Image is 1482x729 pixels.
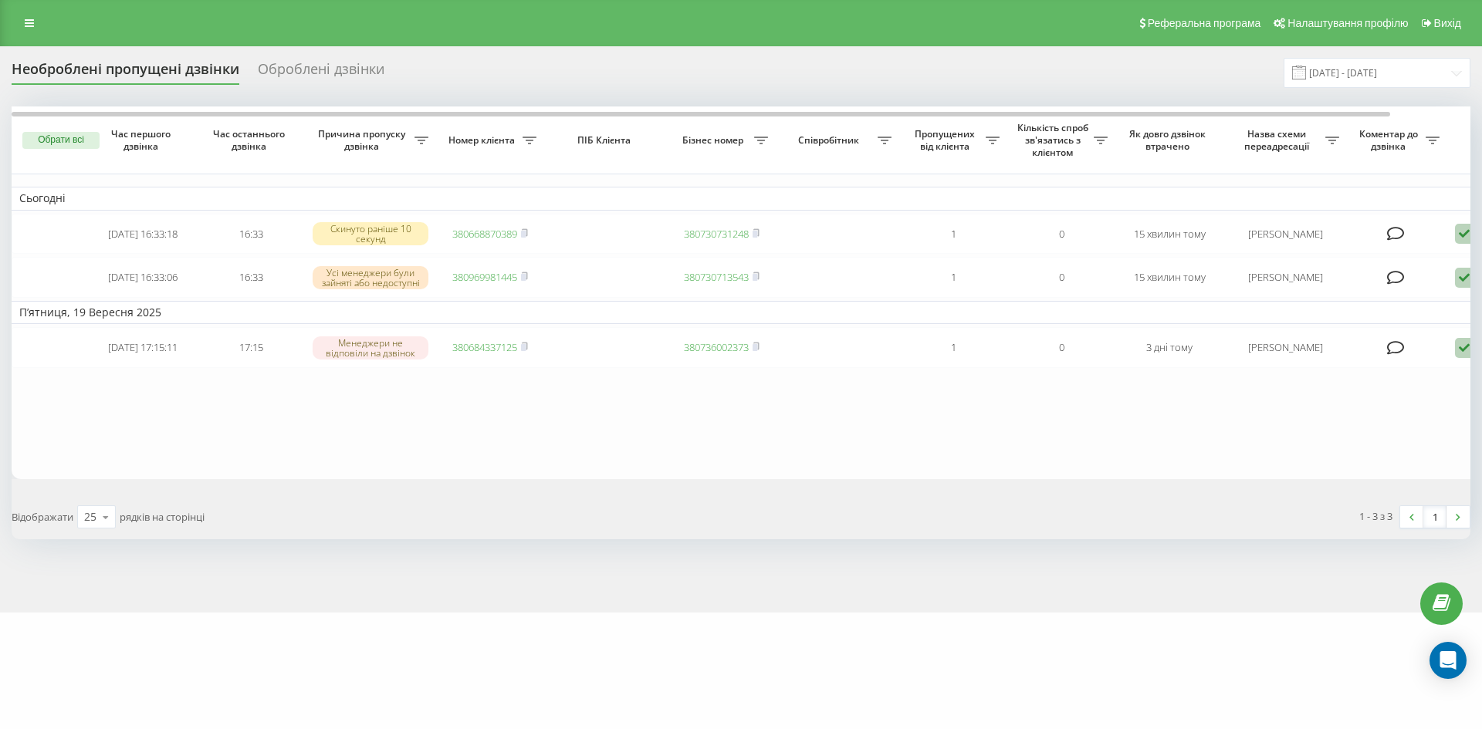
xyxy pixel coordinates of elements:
a: 380668870389 [452,227,517,241]
td: 0 [1007,327,1115,368]
td: 15 хвилин тому [1115,214,1223,255]
td: 0 [1007,214,1115,255]
a: 380730713543 [684,270,749,284]
a: 380730731248 [684,227,749,241]
td: [PERSON_NAME] [1223,257,1347,298]
div: Менеджери не відповіли на дзвінок [313,336,428,359]
div: 25 [84,509,96,525]
td: 3 дні тому [1115,327,1223,368]
button: Обрати всі [22,132,100,149]
span: рядків на сторінці [120,510,205,524]
td: [PERSON_NAME] [1223,214,1347,255]
td: 1 [899,257,1007,298]
span: Реферальна програма [1148,17,1261,29]
span: Кількість спроб зв'язатись з клієнтом [1015,122,1094,158]
td: [DATE] 16:33:18 [89,214,197,255]
a: 380684337125 [452,340,517,354]
div: Усі менеджери були зайняті або недоступні [313,266,428,289]
span: Бізнес номер [675,134,754,147]
span: Час останнього дзвінка [209,128,293,152]
div: Open Intercom Messenger [1430,642,1467,679]
a: 380736002373 [684,340,749,354]
td: 0 [1007,257,1115,298]
span: Пропущених від клієнта [907,128,986,152]
td: 17:15 [197,327,305,368]
td: 15 хвилин тому [1115,257,1223,298]
div: Необроблені пропущені дзвінки [12,61,239,85]
span: Вихід [1434,17,1461,29]
div: 1 - 3 з 3 [1359,508,1392,524]
span: Назва схеми переадресації [1231,128,1325,152]
td: 1 [899,214,1007,255]
div: Скинуто раніше 10 секунд [313,222,428,245]
td: 16:33 [197,257,305,298]
span: Причина пропуску дзвінка [313,128,414,152]
a: 1 [1423,506,1446,528]
span: Співробітник [783,134,878,147]
span: Відображати [12,510,73,524]
span: Як довго дзвінок втрачено [1128,128,1211,152]
td: [PERSON_NAME] [1223,327,1347,368]
td: 1 [899,327,1007,368]
td: 16:33 [197,214,305,255]
span: Коментар до дзвінка [1355,128,1426,152]
span: Номер клієнта [444,134,523,147]
span: ПІБ Клієнта [557,134,655,147]
span: Час першого дзвінка [101,128,184,152]
a: 380969981445 [452,270,517,284]
td: [DATE] 17:15:11 [89,327,197,368]
div: Оброблені дзвінки [258,61,384,85]
td: [DATE] 16:33:06 [89,257,197,298]
span: Налаштування профілю [1287,17,1408,29]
